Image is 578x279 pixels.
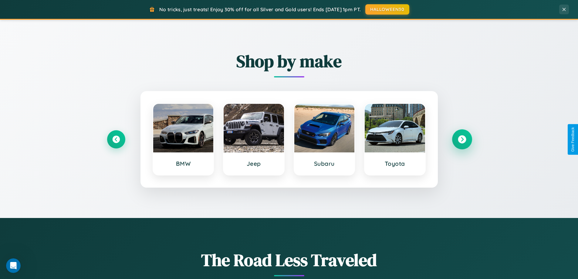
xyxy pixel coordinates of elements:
div: Give Feedback [571,127,575,152]
h3: BMW [159,160,208,167]
h3: Subaru [300,160,349,167]
h3: Toyota [371,160,419,167]
span: No tricks, just treats! Enjoy 30% off for all Silver and Gold users! Ends [DATE] 1pm PT. [159,6,361,12]
button: HALLOWEEN30 [365,4,409,15]
h1: The Road Less Traveled [107,248,471,272]
iframe: Intercom live chat [6,258,21,273]
h3: Jeep [230,160,278,167]
h2: Shop by make [107,49,471,73]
